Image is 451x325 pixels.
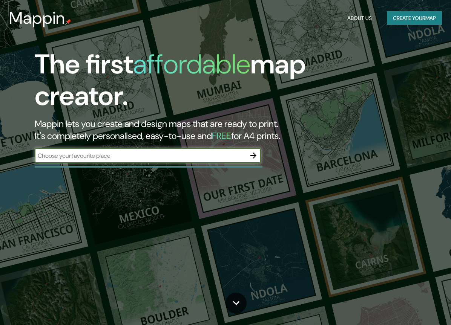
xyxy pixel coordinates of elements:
h3: Mappin [9,8,65,28]
img: mappin-pin [65,19,71,25]
h1: affordable [133,47,250,82]
h2: Mappin lets you create and design maps that are ready to print. It's completely personalised, eas... [35,118,396,142]
input: Choose your favourite place [35,151,246,160]
h5: FREE [212,130,231,142]
h1: The first map creator. [35,49,396,118]
iframe: Help widget launcher [384,296,443,317]
button: Create yourmap [387,11,442,25]
button: About Us [344,11,375,25]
